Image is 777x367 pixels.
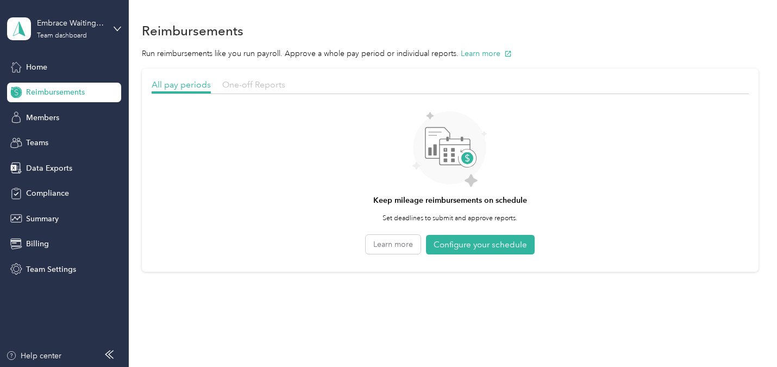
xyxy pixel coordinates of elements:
button: Learn more [366,235,421,254]
span: Billing [26,238,49,250]
div: Embrace Waiting Children, Inc. [37,17,105,29]
button: Configure your schedule [426,235,535,255]
span: Compliance [26,188,69,199]
span: Team Settings [26,264,76,275]
h4: Keep mileage reimbursements on schedule [373,195,527,206]
span: Reimbursements [26,86,85,98]
h1: Reimbursements [142,25,243,36]
span: All pay periods [152,79,211,90]
p: Set deadlines to submit and approve reports. [383,214,517,223]
div: Team dashboard [37,33,87,39]
span: Summary [26,213,59,225]
span: One-off Reports [222,79,285,90]
iframe: Everlance-gr Chat Button Frame [716,306,777,367]
span: Members [26,112,59,123]
span: Data Exports [26,163,72,174]
span: Home [26,61,47,73]
button: Learn more [461,48,512,59]
p: Run reimbursements like you run payroll. Approve a whole pay period or individual reports. [142,48,758,59]
button: Help center [6,350,61,362]
span: Teams [26,137,48,148]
